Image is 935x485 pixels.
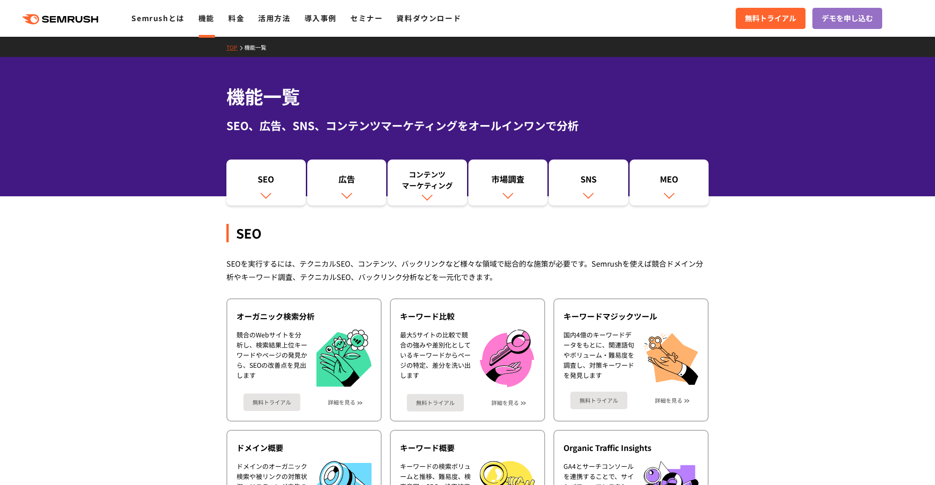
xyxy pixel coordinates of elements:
[388,160,467,205] a: コンテンツマーケティング
[304,12,337,23] a: 導入事例
[643,330,698,385] img: キーワードマジックツール
[226,160,306,205] a: SEO
[400,311,535,322] div: キーワード比較
[316,330,372,387] img: オーガニック検索分析
[226,83,709,110] h1: 機能一覧
[228,12,244,23] a: 料金
[350,12,383,23] a: セミナー
[226,117,709,134] div: SEO、広告、SNS、コンテンツマーケティングをオールインワンで分析
[244,43,273,51] a: 機能一覧
[400,442,535,453] div: キーワード概要
[396,12,461,23] a: 資料ダウンロード
[563,311,698,322] div: キーワードマジックツール
[563,442,698,453] div: Organic Traffic Insights
[570,392,627,409] a: 無料トライアル
[237,311,372,322] div: オーガニック検索分析
[231,173,301,189] div: SEO
[822,12,873,24] span: デモを申し込む
[491,399,519,406] a: 詳細を見る
[473,173,543,189] div: 市場調査
[400,330,471,387] div: 最大5サイトの比較で競合の強みや差別化としているキーワードからページの特定、差分を洗い出します
[131,12,184,23] a: Semrushとは
[563,330,634,385] div: 国内4億のキーワードデータをもとに、関連語句やボリューム・難易度を調査し、対策キーワードを発見します
[226,257,709,284] div: SEOを実行するには、テクニカルSEO、コンテンツ、バックリンクなど様々な領域で総合的な施策が必要です。Semrushを使えば競合ドメイン分析やキーワード調査、テクニカルSEO、バックリンク分析...
[634,173,704,189] div: MEO
[655,397,682,404] a: 詳細を見る
[549,160,628,205] a: SNS
[243,394,300,411] a: 無料トライアル
[736,8,805,29] a: 無料トライアル
[198,12,214,23] a: 機能
[307,160,387,205] a: 広告
[312,173,382,189] div: 広告
[237,330,307,387] div: 競合のWebサイトを分析し、検索結果上位キーワードやページの発見から、SEOの改善点を見出します
[328,399,355,405] a: 詳細を見る
[226,43,244,51] a: TOP
[812,8,882,29] a: デモを申し込む
[468,160,548,205] a: 市場調査
[237,442,372,453] div: ドメイン概要
[745,12,796,24] span: 無料トライアル
[407,394,464,411] a: 無料トライアル
[226,224,709,242] div: SEO
[630,160,709,205] a: MEO
[553,173,624,189] div: SNS
[392,169,462,191] div: コンテンツ マーケティング
[480,330,534,387] img: キーワード比較
[258,12,290,23] a: 活用方法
